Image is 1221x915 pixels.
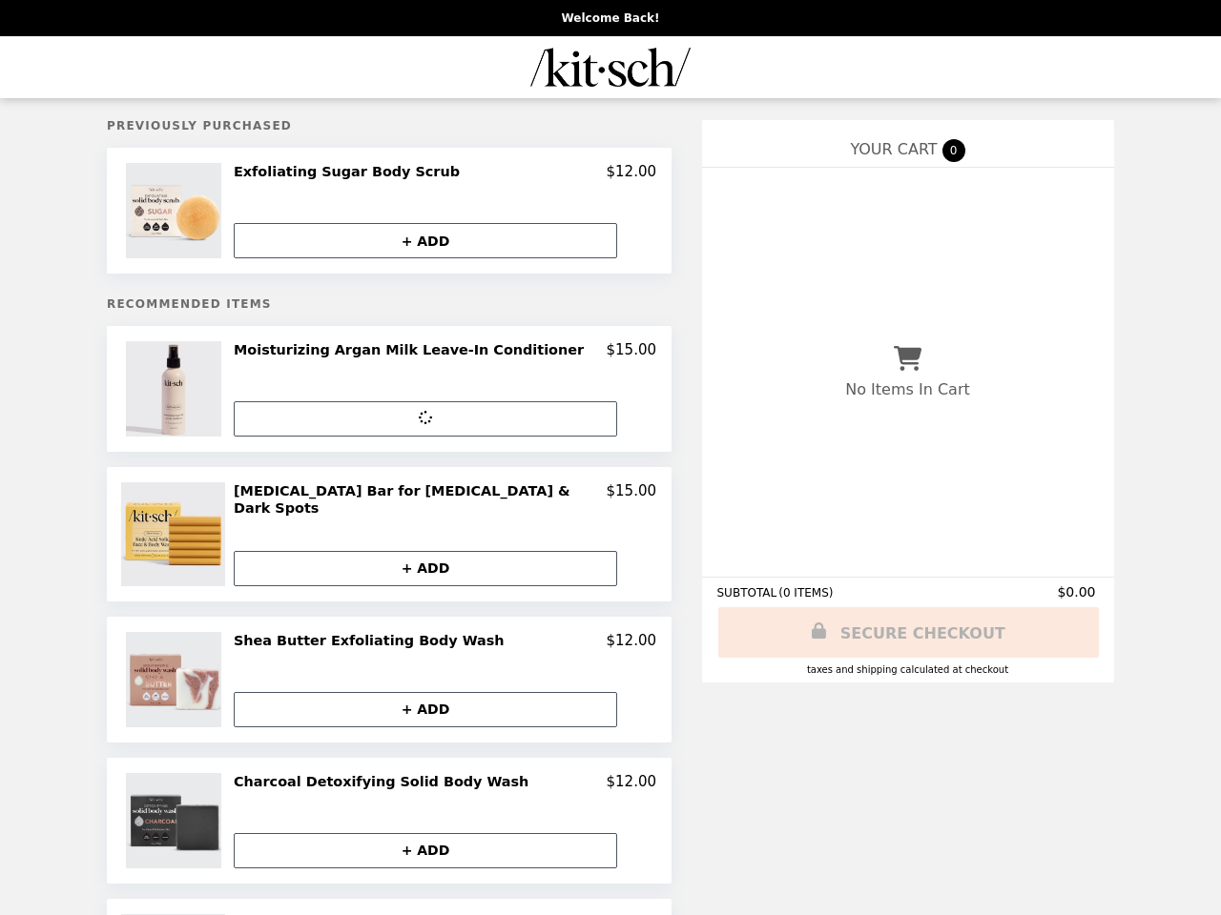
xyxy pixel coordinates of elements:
p: No Items In Cart [846,380,970,398]
img: Moisturizing Argan Milk Leave-In Conditioner [126,341,226,437]
img: Shea Butter Exfoliating Body Wash [126,632,226,727]
p: Welcome Back! [561,11,659,25]
span: YOUR CART [851,140,938,158]
img: Brand Logo [530,48,691,87]
img: Kojic Acid Bar for Hyperpigmentation & Dark Spots [121,482,230,586]
button: + ADD [234,551,617,586]
span: $0.00 [1058,584,1099,600]
img: Charcoal Detoxifying Solid Body Wash [126,773,226,868]
h2: Charcoal Detoxifying Solid Body Wash [234,773,536,790]
p: $15.00 [607,341,657,358]
div: Taxes and Shipping calculated at checkout [717,664,1099,675]
h2: [MEDICAL_DATA] Bar for [MEDICAL_DATA] & Dark Spots [234,482,607,518]
p: $12.00 [607,163,657,180]
p: $15.00 [607,482,657,518]
p: $12.00 [607,773,657,790]
h2: Shea Butter Exfoliating Body Wash [234,632,512,649]
h5: Previously Purchased [107,119,672,132]
button: + ADD [234,833,617,868]
span: 0 [942,139,965,162]
button: + ADD [234,223,617,258]
h5: Recommended Items [107,297,672,311]
span: ( 0 ITEMS ) [779,586,834,600]
p: $12.00 [607,632,657,649]
h2: Exfoliating Sugar Body Scrub [234,163,467,180]
button: + ADD [234,692,617,727]
span: SUBTOTAL [717,586,779,600]
img: Exfoliating Sugar Body Scrub [126,163,226,258]
h2: Moisturizing Argan Milk Leave-In Conditioner [234,341,591,358]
